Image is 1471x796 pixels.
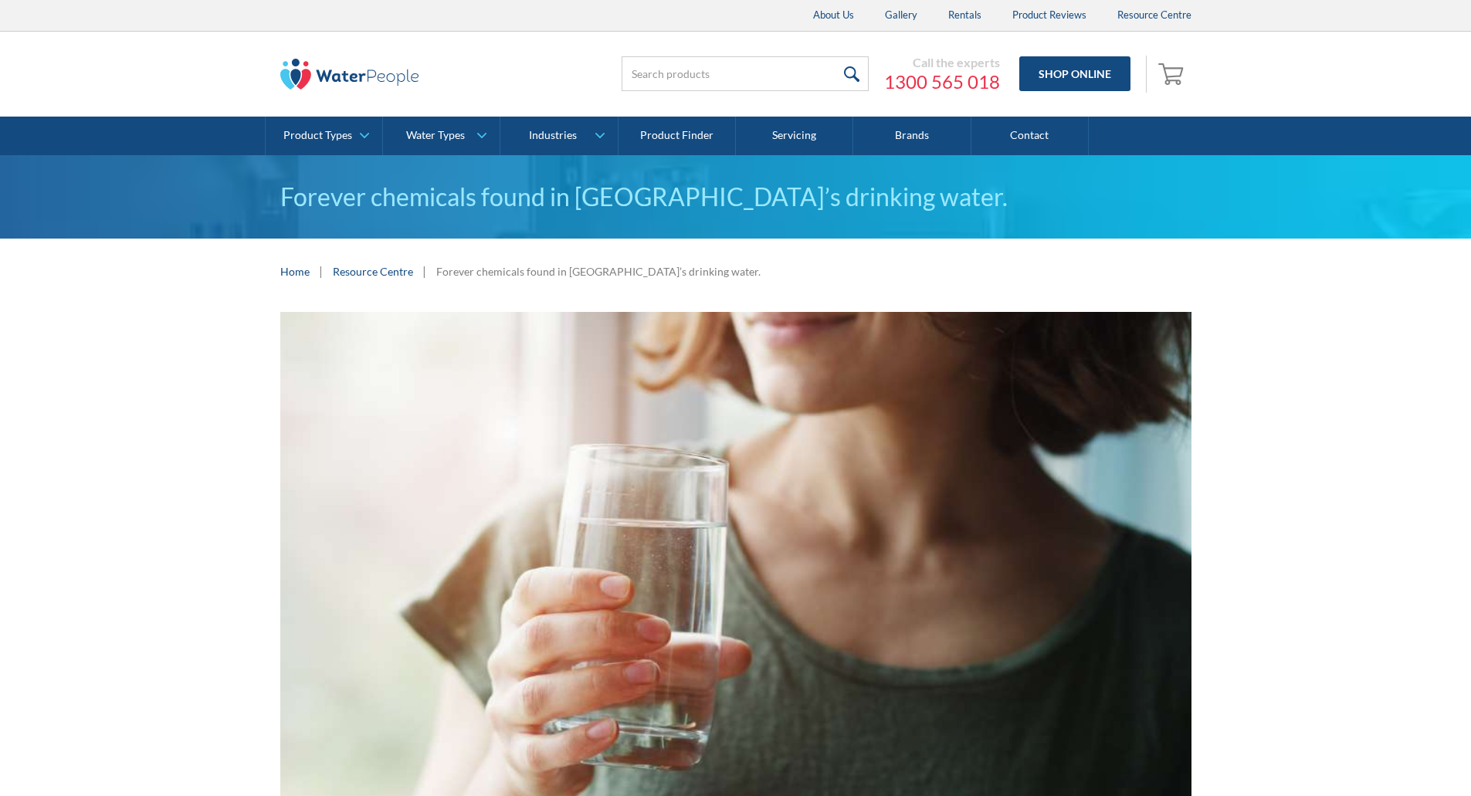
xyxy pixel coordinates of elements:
a: Servicing [736,117,853,155]
a: Product Finder [619,117,736,155]
div: Forever chemicals found in [GEOGRAPHIC_DATA]’s drinking water. [436,263,761,279]
img: The Water People [280,59,419,90]
a: Resource Centre [333,263,413,279]
a: Brands [853,117,971,155]
div: Product Types [283,129,352,142]
a: Product Types [266,117,382,155]
a: Contact [971,117,1089,155]
div: Water Types [406,129,465,142]
a: Water Types [383,117,500,155]
div: Call the experts [884,55,1000,70]
a: Shop Online [1019,56,1130,91]
input: Search products [622,56,869,91]
div: | [317,262,325,280]
a: Home [280,263,310,279]
a: 1300 565 018 [884,70,1000,93]
img: shopping cart [1158,61,1188,86]
div: | [421,262,429,280]
a: Open cart [1154,56,1191,93]
a: Industries [500,117,617,155]
div: Industries [529,129,577,142]
h1: Forever chemicals found in [GEOGRAPHIC_DATA]’s drinking water. [280,178,1191,215]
